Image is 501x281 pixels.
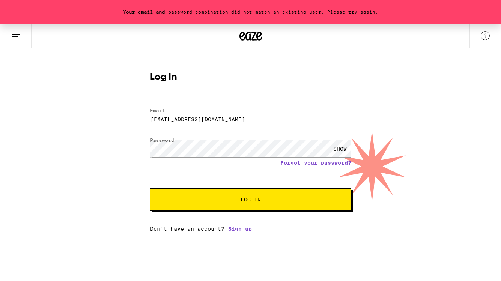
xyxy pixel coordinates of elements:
[150,226,351,232] div: Don't have an account?
[280,160,351,166] a: Forgot your password?
[150,111,351,128] input: Email
[228,226,252,232] a: Sign up
[241,197,261,202] span: Log In
[150,138,174,143] label: Password
[150,188,351,211] button: Log In
[150,108,165,113] label: Email
[329,140,351,157] div: SHOW
[150,73,351,82] h1: Log In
